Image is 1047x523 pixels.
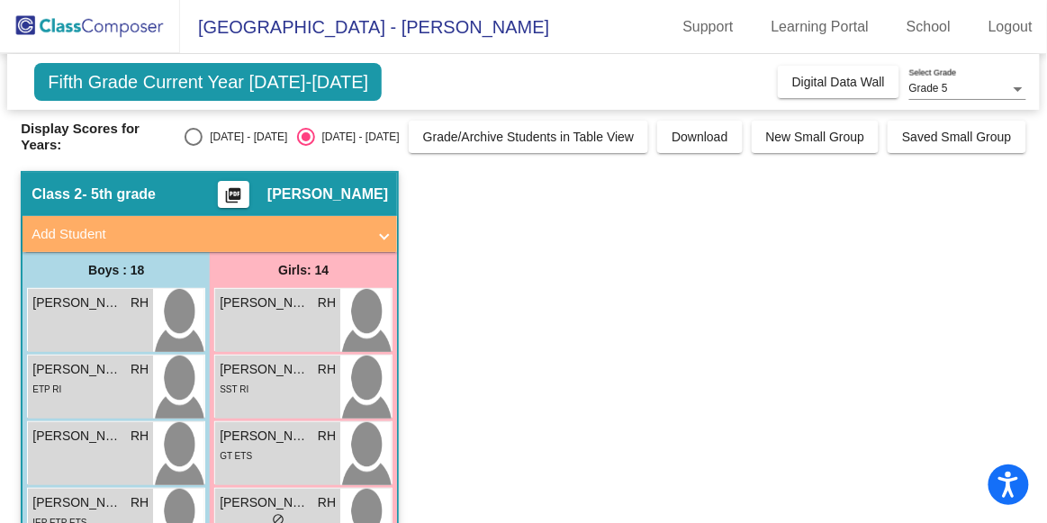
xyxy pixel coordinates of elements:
span: RH [318,427,336,446]
span: [GEOGRAPHIC_DATA] - [PERSON_NAME] [180,13,549,41]
div: [DATE] - [DATE] [203,129,287,145]
span: GT ETS [220,451,252,461]
button: Grade/Archive Students in Table View [409,121,649,153]
span: RH [131,493,149,512]
span: [PERSON_NAME] [267,185,388,203]
a: Learning Portal [757,13,884,41]
span: ETP RI [32,384,61,394]
span: Digital Data Wall [792,75,885,89]
span: Saved Small Group [902,130,1011,144]
span: RH [131,427,149,446]
span: [PERSON_NAME] [220,427,310,446]
span: [PERSON_NAME] [PERSON_NAME] [32,493,122,512]
span: [PERSON_NAME] [32,293,122,312]
a: School [892,13,965,41]
span: [PERSON_NAME] [220,493,310,512]
span: [PERSON_NAME] [32,427,122,446]
span: Fifth Grade Current Year [DATE]-[DATE] [34,63,382,101]
button: Digital Data Wall [778,66,899,98]
span: RH [318,493,336,512]
a: Support [669,13,748,41]
span: Class 2 [32,185,82,203]
span: RH [318,293,336,312]
span: [PERSON_NAME] [220,360,310,379]
button: Download [657,121,742,153]
div: Boys : 18 [23,252,210,288]
span: RH [131,360,149,379]
span: SST RI [220,384,248,394]
span: RH [318,360,336,379]
span: Grade/Archive Students in Table View [423,130,635,144]
span: - 5th grade [82,185,156,203]
span: Grade 5 [909,82,948,95]
button: New Small Group [752,121,880,153]
span: RH [131,293,149,312]
button: Saved Small Group [888,121,1025,153]
a: Logout [974,13,1047,41]
span: Download [672,130,727,144]
span: [PERSON_NAME] [220,293,310,312]
mat-expansion-panel-header: Add Student [23,216,397,252]
span: Display Scores for Years: [21,121,171,153]
mat-panel-title: Add Student [32,224,366,245]
div: [DATE] - [DATE] [315,129,400,145]
span: New Small Group [766,130,865,144]
mat-radio-group: Select an option [185,128,399,146]
div: Girls: 14 [210,252,397,288]
mat-icon: picture_as_pdf [223,186,245,212]
button: Print Students Details [218,181,249,208]
span: [PERSON_NAME] [32,360,122,379]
